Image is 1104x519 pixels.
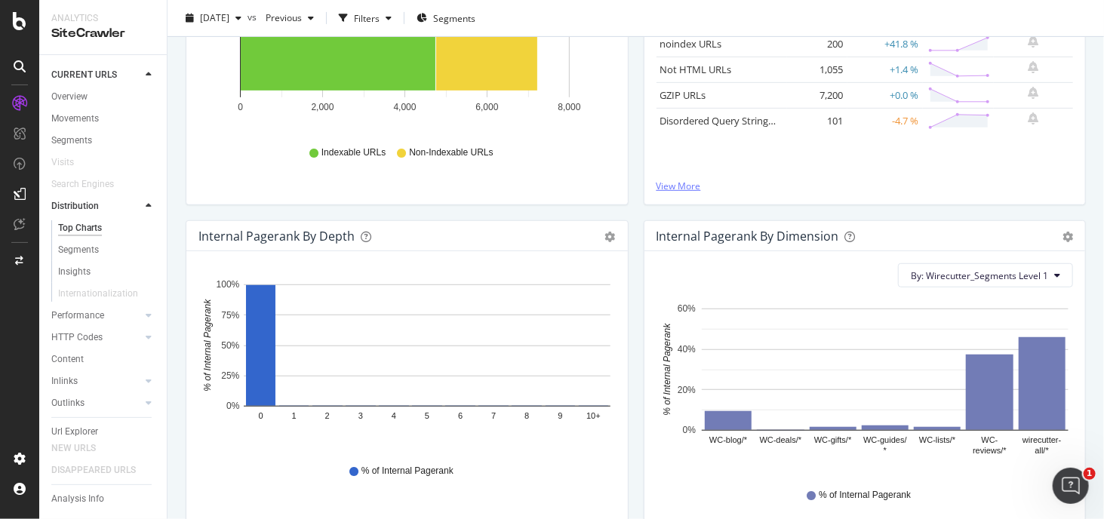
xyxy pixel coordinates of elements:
[847,108,923,134] td: -4.7 %
[51,67,117,83] div: CURRENT URLS
[677,345,695,355] text: 40%
[425,412,429,421] text: 5
[51,330,141,345] a: HTTP Codes
[358,412,363,421] text: 3
[847,57,923,82] td: +1.4 %
[354,11,380,24] div: Filters
[311,102,334,112] text: 2,000
[51,352,84,367] div: Content
[1029,35,1039,48] div: bell-plus
[238,102,243,112] text: 0
[759,436,801,445] text: WC-deals/*
[51,395,85,411] div: Outlinks
[558,102,580,112] text: 8,000
[660,37,722,51] a: noindex URLs
[51,111,156,127] a: Movements
[1022,436,1062,445] text: wirecutter-
[51,424,98,440] div: Url Explorer
[475,102,498,112] text: 6,000
[813,436,851,445] text: WC-gifts/*
[58,264,91,280] div: Insights
[898,263,1073,287] button: By: Wirecutter_Segments Level 1
[558,412,562,421] text: 9
[58,286,138,302] div: Internationalization
[51,89,156,105] a: Overview
[51,441,96,456] div: NEW URLS
[491,412,496,421] text: 7
[1029,112,1039,124] div: bell-plus
[677,385,695,395] text: 20%
[58,286,153,302] a: Internationalization
[51,352,156,367] a: Content
[657,299,1069,474] svg: A chart.
[973,447,1007,456] text: reviews/*
[260,6,320,30] button: Previous
[361,465,454,478] span: % of Internal Pagerank
[58,242,99,258] div: Segments
[787,57,847,82] td: 1,055
[787,82,847,108] td: 7,200
[51,373,141,389] a: Inlinks
[51,133,156,149] a: Segments
[51,441,111,456] a: NEW URLS
[248,10,260,23] span: vs
[787,108,847,134] td: 101
[260,11,302,24] span: Previous
[58,220,102,236] div: Top Charts
[51,462,151,478] a: DISAPPEARED URLS
[51,155,89,170] a: Visits
[258,412,263,421] text: 0
[200,11,229,24] span: 2025 Oct. 8th
[51,395,141,411] a: Outlinks
[58,264,156,280] a: Insights
[321,146,386,159] span: Indexable URLs
[221,340,239,351] text: 50%
[662,323,672,416] text: % of Internal Pagerank
[51,308,104,324] div: Performance
[433,11,475,24] span: Segments
[51,133,92,149] div: Segments
[1029,61,1039,73] div: bell-plus
[1029,87,1039,99] div: bell-plus
[787,31,847,57] td: 200
[409,146,493,159] span: Non-Indexable URLs
[605,232,616,242] div: gear
[51,89,88,105] div: Overview
[51,462,136,478] div: DISAPPEARED URLS
[682,425,696,436] text: 0%
[51,491,156,507] a: Analysis Info
[202,299,213,392] text: % of Internal Pagerank
[981,436,998,445] text: WC-
[221,371,239,382] text: 25%
[221,310,239,321] text: 75%
[660,63,732,76] a: Not HTML URLs
[51,308,141,324] a: Performance
[51,177,114,192] div: Search Engines
[524,412,529,421] text: 8
[847,31,923,57] td: +41.8 %
[51,330,103,345] div: HTTP Codes
[51,25,155,42] div: SiteCrawler
[51,424,156,440] a: Url Explorer
[660,114,828,127] a: Disordered Query Strings (duplicates)
[677,304,695,315] text: 60%
[198,275,610,450] svg: A chart.
[51,491,104,507] div: Analysis Info
[51,177,129,192] a: Search Engines
[198,229,355,244] div: Internal Pagerank by Depth
[51,12,155,25] div: Analytics
[819,489,911,502] span: % of Internal Pagerank
[226,401,240,412] text: 0%
[1053,468,1089,504] iframe: Intercom live chat
[863,436,907,445] text: WC-guides/
[325,412,330,421] text: 2
[392,412,396,421] text: 4
[51,67,141,83] a: CURRENT URLS
[51,111,99,127] div: Movements
[58,220,156,236] a: Top Charts
[292,412,297,421] text: 1
[333,6,398,30] button: Filters
[1084,468,1096,480] span: 1
[660,88,706,102] a: GZIP URLs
